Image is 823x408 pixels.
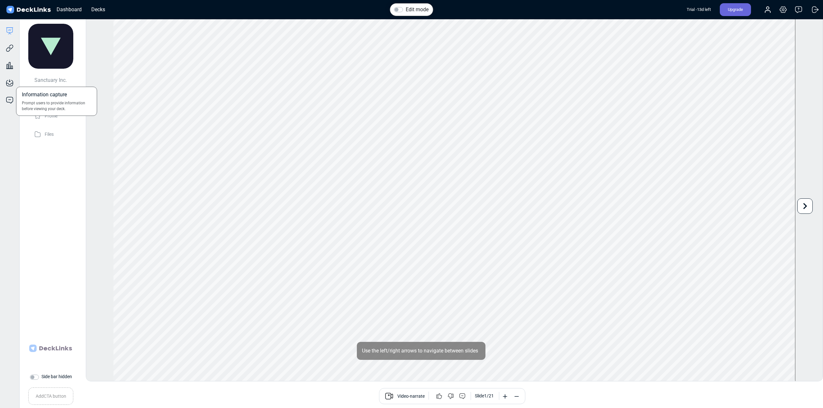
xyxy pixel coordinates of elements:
label: Side bar hidden [41,373,72,380]
img: avatar [28,24,73,69]
img: DeckLinks [5,5,52,14]
span: Video-narrate [397,393,425,401]
span: Information capture [22,91,67,100]
span: Prompt users to provide information before viewing your deck. [22,100,91,112]
div: Trial - 13 d left [687,3,711,16]
label: Edit mode [406,6,429,13]
div: Upgrade [720,3,751,16]
div: Use the left/right arrows to navigate between slides [357,342,485,360]
div: Dashboard [53,5,85,13]
div: Slide 1 / 21 [475,393,494,399]
div: Decks [88,5,108,13]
